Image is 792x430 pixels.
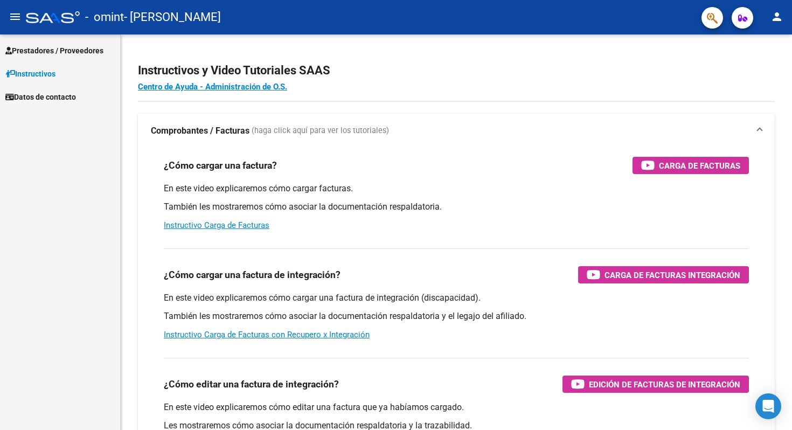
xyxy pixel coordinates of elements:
span: Instructivos [5,68,55,80]
span: Prestadores / Proveedores [5,45,103,57]
mat-expansion-panel-header: Comprobantes / Facturas (haga click aquí para ver los tutoriales) [138,114,775,148]
button: Edición de Facturas de integración [562,376,749,393]
mat-icon: person [770,10,783,23]
p: También les mostraremos cómo asociar la documentación respaldatoria. [164,201,749,213]
span: Datos de contacto [5,91,76,103]
strong: Comprobantes / Facturas [151,125,249,137]
span: - omint [85,5,124,29]
h3: ¿Cómo cargar una factura de integración? [164,267,341,282]
a: Centro de Ayuda - Administración de O.S. [138,82,287,92]
p: También les mostraremos cómo asociar la documentación respaldatoria y el legajo del afiliado. [164,310,749,322]
span: Carga de Facturas Integración [605,268,740,282]
p: En este video explicaremos cómo cargar una factura de integración (discapacidad). [164,292,749,304]
h3: ¿Cómo cargar una factura? [164,158,277,173]
mat-icon: menu [9,10,22,23]
h3: ¿Cómo editar una factura de integración? [164,377,339,392]
button: Carga de Facturas [633,157,749,174]
span: Carga de Facturas [659,159,740,172]
span: - [PERSON_NAME] [124,5,221,29]
div: Open Intercom Messenger [755,393,781,419]
p: En este video explicaremos cómo cargar facturas. [164,183,749,195]
span: (haga click aquí para ver los tutoriales) [252,125,389,137]
a: Instructivo Carga de Facturas con Recupero x Integración [164,330,370,339]
h2: Instructivos y Video Tutoriales SAAS [138,60,775,81]
span: Edición de Facturas de integración [589,378,740,391]
a: Instructivo Carga de Facturas [164,220,269,230]
p: En este video explicaremos cómo editar una factura que ya habíamos cargado. [164,401,749,413]
button: Carga de Facturas Integración [578,266,749,283]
